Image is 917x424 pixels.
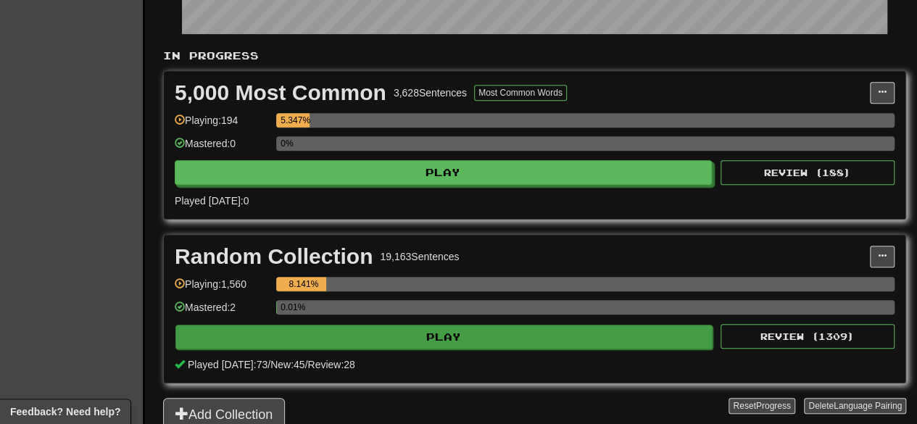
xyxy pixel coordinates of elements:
span: Open feedback widget [10,404,120,419]
span: Review: 28 [307,359,354,370]
button: ResetProgress [729,398,794,414]
button: Play [175,160,712,185]
div: Playing: 1,560 [175,277,269,301]
div: Mastered: 0 [175,136,269,160]
div: 5,000 Most Common [175,82,386,104]
div: 5.347% [281,113,309,128]
button: Most Common Words [474,85,567,101]
button: DeleteLanguage Pairing [804,398,906,414]
span: Played [DATE]: 0 [175,195,249,207]
span: New: 45 [270,359,304,370]
div: 8.141% [281,277,326,291]
span: / [305,359,308,370]
button: Review (1309) [721,324,895,349]
span: Language Pairing [834,401,902,411]
div: Mastered: 2 [175,300,269,324]
div: Playing: 194 [175,113,269,137]
button: Review (188) [721,160,895,185]
p: In Progress [163,49,906,63]
span: Played [DATE]: 73 [188,359,267,370]
div: 19,163 Sentences [380,249,459,264]
div: 3,628 Sentences [394,86,467,100]
span: Progress [756,401,791,411]
div: Random Collection [175,246,373,267]
button: Play [175,325,713,349]
span: / [267,359,270,370]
